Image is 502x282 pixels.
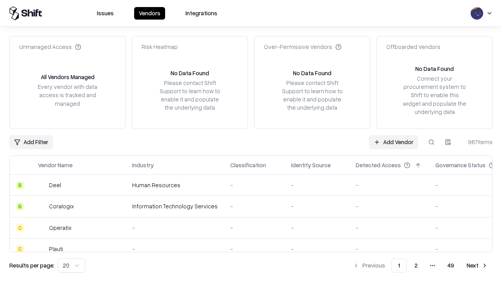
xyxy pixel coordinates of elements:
[356,161,401,169] div: Detected Access
[402,74,467,116] div: Connect your procurement system to Shift to enable this widget and populate the underlying data
[16,181,24,189] div: B
[462,258,493,273] button: Next
[35,83,100,107] div: Every vendor with data access is tracked and managed
[38,181,46,189] img: Deel
[291,224,343,232] div: -
[16,202,24,210] div: B
[38,224,46,231] img: Operatix
[291,161,331,169] div: Identity Source
[16,245,24,253] div: C
[132,181,218,189] div: Human Resources
[356,245,423,253] div: -
[441,258,460,273] button: 49
[132,161,154,169] div: Industry
[49,224,71,232] div: Operatix
[291,202,343,210] div: -
[38,202,46,210] img: Coralogix
[386,43,440,51] div: Offboarded Vendors
[280,79,345,112] div: Please contact Shift Support to learn how to enable it and populate the underlying data
[293,69,331,77] div: No Data Found
[230,202,278,210] div: -
[230,245,278,253] div: -
[49,202,74,210] div: Coralogix
[435,161,486,169] div: Governance Status
[408,258,424,273] button: 2
[415,65,454,73] div: No Data Found
[134,7,165,20] button: Vendors
[142,43,178,51] div: Risk Heatmap
[264,43,342,51] div: Over-Permissive Vendors
[230,224,278,232] div: -
[38,161,73,169] div: Vendor Name
[230,161,266,169] div: Classification
[356,181,423,189] div: -
[132,202,218,210] div: Information Technology Services
[132,245,218,253] div: -
[157,79,222,112] div: Please contact Shift Support to learn how to enable it and populate the underlying data
[41,73,95,81] div: All Vendors Managed
[230,181,278,189] div: -
[181,7,222,20] button: Integrations
[19,43,81,51] div: Unmanaged Access
[16,224,24,231] div: C
[49,245,63,253] div: Plauti
[461,138,493,146] div: 967 items
[171,69,209,77] div: No Data Found
[9,261,55,269] p: Results per page:
[391,258,407,273] button: 1
[9,135,53,149] button: Add Filter
[291,181,343,189] div: -
[49,181,61,189] div: Deel
[132,224,218,232] div: -
[38,245,46,253] img: Plauti
[291,245,343,253] div: -
[356,202,423,210] div: -
[348,258,493,273] nav: pagination
[92,7,118,20] button: Issues
[356,224,423,232] div: -
[369,135,418,149] a: Add Vendor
